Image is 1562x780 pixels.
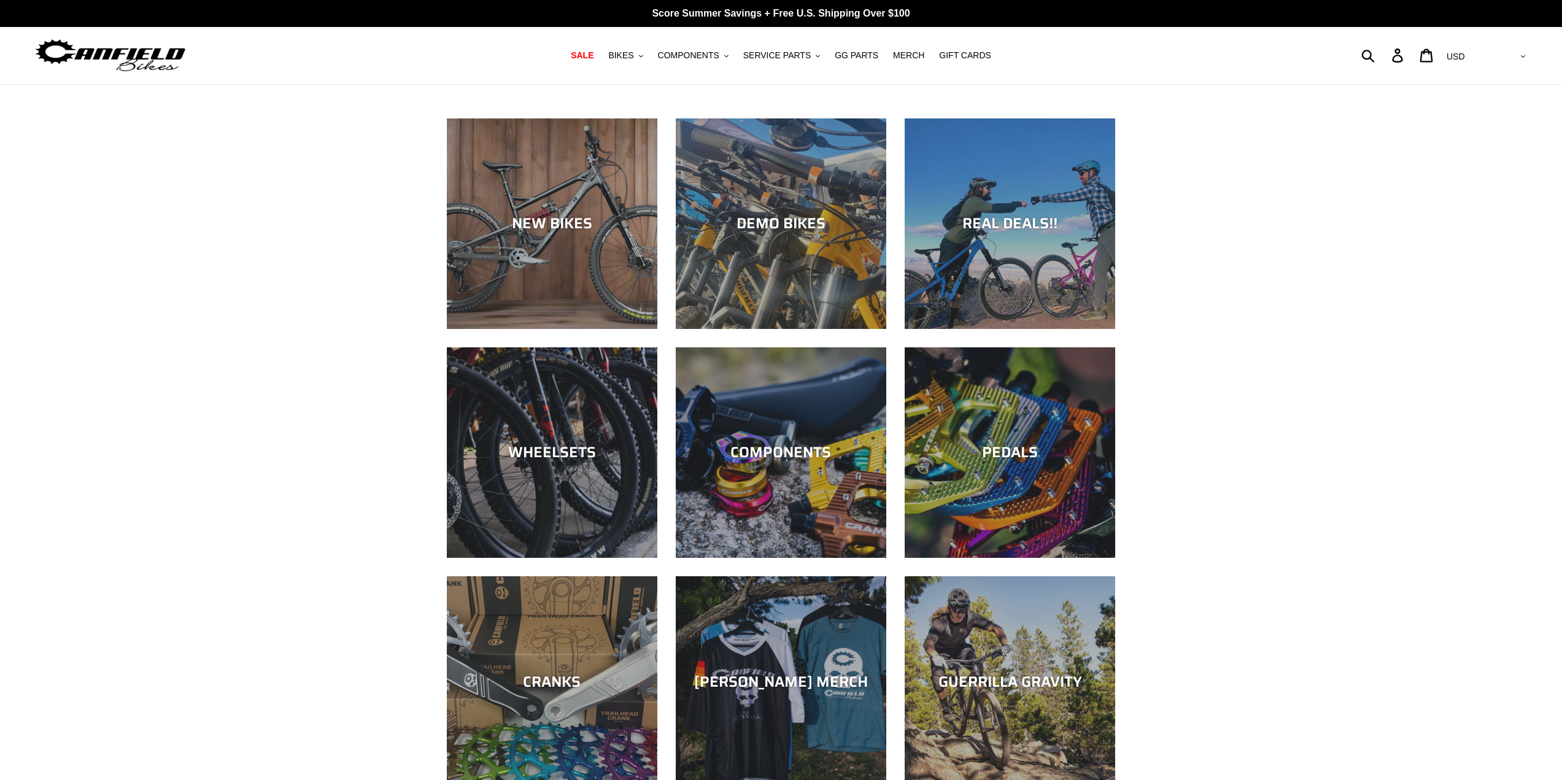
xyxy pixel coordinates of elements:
[933,47,997,64] a: GIFT CARDS
[447,118,657,329] a: NEW BIKES
[835,50,878,61] span: GG PARTS
[608,50,633,61] span: BIKES
[893,50,924,61] span: MERCH
[676,673,886,690] div: [PERSON_NAME] MERCH
[652,47,735,64] button: COMPONENTS
[905,118,1115,329] a: REAL DEALS!!
[829,47,884,64] a: GG PARTS
[676,118,886,329] a: DEMO BIKES
[447,347,657,558] a: WHEELSETS
[737,47,826,64] button: SERVICE PARTS
[905,444,1115,461] div: PEDALS
[939,50,991,61] span: GIFT CARDS
[905,347,1115,558] a: PEDALS
[565,47,600,64] a: SALE
[447,673,657,690] div: CRANKS
[658,50,719,61] span: COMPONENTS
[676,444,886,461] div: COMPONENTS
[676,347,886,558] a: COMPONENTS
[571,50,593,61] span: SALE
[887,47,930,64] a: MERCH
[447,215,657,233] div: NEW BIKES
[1368,42,1399,69] input: Search
[602,47,649,64] button: BIKES
[905,215,1115,233] div: REAL DEALS!!
[905,673,1115,690] div: GUERRILLA GRAVITY
[447,444,657,461] div: WHEELSETS
[676,215,886,233] div: DEMO BIKES
[34,36,187,75] img: Canfield Bikes
[743,50,811,61] span: SERVICE PARTS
